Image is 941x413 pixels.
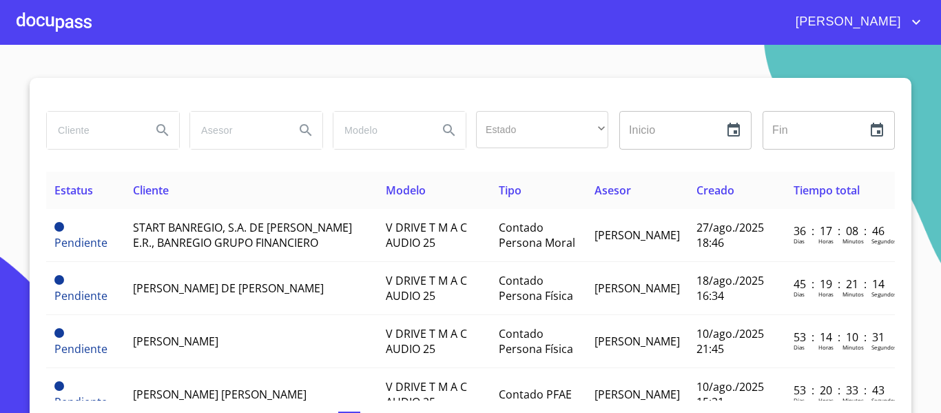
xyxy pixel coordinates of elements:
p: Minutos [842,396,864,404]
span: V DRIVE T M A C AUDIO 25 [386,326,467,356]
button: account of current user [785,11,924,33]
input: search [190,112,284,149]
span: Contado PFAE [499,387,572,402]
span: [PERSON_NAME] [PERSON_NAME] [133,387,307,402]
span: Pendiente [54,222,64,232]
span: START BANREGIO, S.A. DE [PERSON_NAME] E.R., BANREGIO GRUPO FINANCIERO [133,220,352,250]
p: Dias [794,290,805,298]
span: Contado Persona Física [499,326,573,356]
span: [PERSON_NAME] [133,334,218,349]
span: Tipo [499,183,521,198]
span: Asesor [594,183,631,198]
input: search [47,112,141,149]
p: Minutos [842,290,864,298]
span: V DRIVE T M A C AUDIO 25 [386,379,467,410]
span: Contado Persona Moral [499,220,575,250]
p: 53 : 14 : 10 : 31 [794,330,887,345]
p: Segundos [871,237,897,245]
span: Contado Persona Física [499,273,573,303]
span: Pendiente [54,381,64,391]
p: Horas [818,343,834,351]
span: Tiempo total [794,183,860,198]
button: Search [289,114,322,147]
span: Pendiente [54,328,64,338]
span: [PERSON_NAME] [594,387,680,402]
span: [PERSON_NAME] [785,11,908,33]
button: Search [146,114,179,147]
span: [PERSON_NAME] [594,334,680,349]
p: Horas [818,290,834,298]
p: Segundos [871,290,897,298]
p: 53 : 20 : 33 : 43 [794,383,887,398]
span: V DRIVE T M A C AUDIO 25 [386,273,467,303]
span: Pendiente [54,288,107,303]
p: Dias [794,396,805,404]
p: Dias [794,343,805,351]
p: Minutos [842,343,864,351]
span: V DRIVE T M A C AUDIO 25 [386,220,467,250]
span: 27/ago./2025 18:46 [696,220,764,250]
p: Horas [818,237,834,245]
span: 18/ago./2025 16:34 [696,273,764,303]
span: Creado [696,183,734,198]
p: Minutos [842,237,864,245]
span: Pendiente [54,275,64,285]
p: 36 : 17 : 08 : 46 [794,223,887,239]
span: Cliente [133,183,169,198]
span: Modelo [386,183,426,198]
p: Horas [818,396,834,404]
span: [PERSON_NAME] DE [PERSON_NAME] [133,281,324,296]
p: 45 : 19 : 21 : 14 [794,276,887,292]
input: search [333,112,427,149]
div: ​ [476,111,608,148]
span: Pendiente [54,394,107,410]
span: [PERSON_NAME] [594,281,680,296]
span: 10/ago./2025 21:45 [696,326,764,356]
span: [PERSON_NAME] [594,228,680,243]
span: Estatus [54,183,93,198]
button: Search [433,114,466,147]
span: Pendiente [54,235,107,250]
span: Pendiente [54,341,107,356]
p: Segundos [871,343,897,351]
span: 10/ago./2025 15:21 [696,379,764,410]
p: Segundos [871,396,897,404]
p: Dias [794,237,805,245]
